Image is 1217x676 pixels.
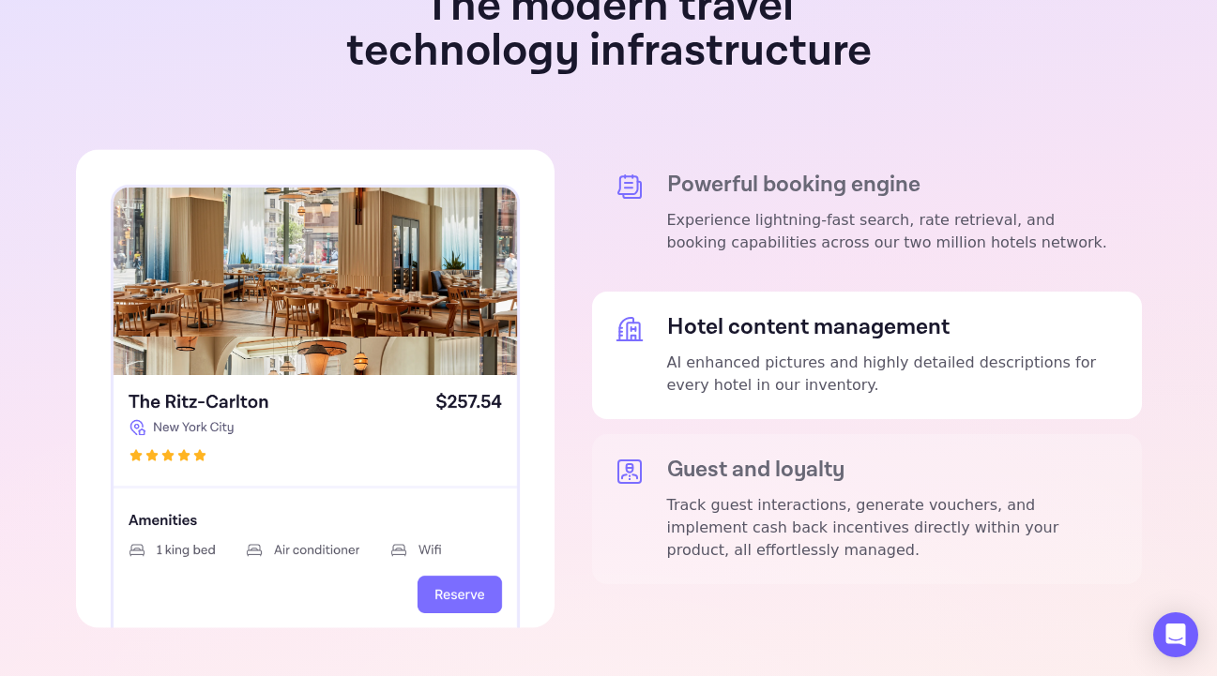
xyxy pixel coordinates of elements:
[667,209,1119,254] p: Experience lightning-fast search, rate retrieval, and booking capabilities across our two million...
[667,314,1119,340] h5: Hotel content management
[667,352,1119,397] p: AI enhanced pictures and highly detailed descriptions for every hotel in our inventory.
[667,494,1119,562] p: Track guest interactions, generate vouchers, and implement cash back incentives directly within y...
[667,457,1119,483] h5: Guest and loyalty
[76,149,555,628] img: Advantage
[1153,612,1198,657] div: Open Intercom Messenger
[667,172,1119,198] h5: Powerful booking engine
